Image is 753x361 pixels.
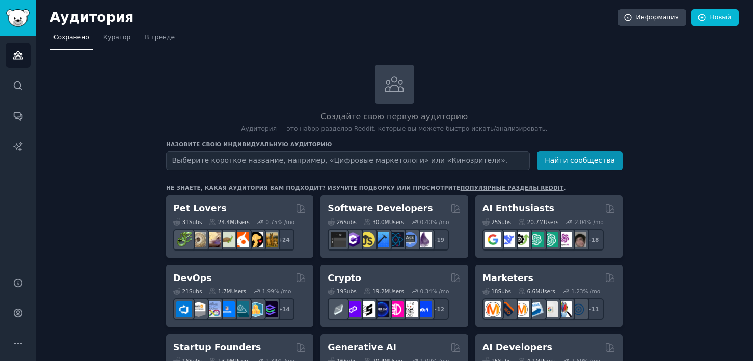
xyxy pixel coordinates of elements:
[482,288,511,295] div: 18 Sub s
[328,341,396,354] h2: Generative AI
[364,218,404,226] div: 30.0M Users
[141,30,178,50] a: В тренде
[545,156,615,164] font: Найти сообщества
[420,218,449,226] div: 0.40 % /mo
[482,272,533,285] h2: Marketers
[145,34,175,41] font: В тренде
[427,298,449,320] div: + 12
[427,229,449,251] div: + 19
[166,185,461,191] font: Не знаете, какая аудитория вам подходит? Изучите подборку или просмотрите
[518,218,558,226] div: 20.7M Users
[273,229,294,251] div: + 24
[571,301,586,317] img: OnlineMarketing
[173,202,227,215] h2: Pet Lovers
[205,232,221,247] img: leopardgeckos
[420,288,449,295] div: 0.34 % /mo
[50,30,93,50] a: Сохранено
[482,202,554,215] h2: AI Enthusiasts
[416,232,432,247] img: elixir
[499,301,515,317] img: bigseo
[537,151,623,170] button: Найти сообщества
[100,30,135,50] a: Куратор
[205,301,221,317] img: Docker_DevOps
[173,288,202,295] div: 21 Sub s
[582,229,604,251] div: + 18
[173,218,202,226] div: 31 Sub s
[359,232,375,247] img: learnjavascript
[556,232,572,247] img: OpenAIDev
[710,14,731,21] font: Новый
[328,272,361,285] h2: Crypto
[209,218,249,226] div: 24.4M Users
[331,301,346,317] img: ethfinance
[233,301,249,317] img: platformengineering
[53,34,89,41] font: Сохранено
[209,288,246,295] div: 1.7M Users
[191,232,206,247] img: ballpython
[388,232,404,247] img: reactnative
[373,232,389,247] img: iOSProgramming
[514,232,529,247] img: AItoolsCatalog
[273,298,294,320] div: + 14
[328,288,356,295] div: 19 Sub s
[359,301,375,317] img: ethstaker
[575,218,604,226] div: 2.04 % /mo
[262,288,291,295] div: 1.99 % /mo
[166,151,530,170] input: Выберите короткое название, например, «Цифровые маркетологи» или «Кинозрители».
[176,232,192,247] img: herpetology
[542,301,558,317] img: googleads
[219,301,235,317] img: DevOpsLinks
[514,301,529,317] img: AskMarketing
[176,301,192,317] img: azuredevops
[518,288,555,295] div: 6.6M Users
[345,301,361,317] img: 0xPolygon
[262,232,278,247] img: dogbreed
[328,218,356,226] div: 26 Sub s
[618,9,686,26] a: Информация
[345,232,361,247] img: csharp
[265,218,294,226] div: 0.75 % /mo
[331,232,346,247] img: software
[173,272,212,285] h2: DevOps
[233,232,249,247] img: cockatiel
[364,288,404,295] div: 19.2M Users
[321,112,468,121] font: Создайте свою первую аудиторию
[528,301,544,317] img: Emailmarketing
[103,34,131,41] font: Куратор
[173,341,261,354] h2: Startup Founders
[571,232,586,247] img: ArtificalIntelligence
[241,125,548,132] font: Аудитория — это набор разделов Reddit, которые вы можете быстро искать/анализировать.
[248,301,263,317] img: aws_cdk
[485,232,501,247] img: GoogleGeminiAI
[6,9,30,27] img: Логотип GummySearch
[461,185,564,191] a: популярные разделы Reddit
[416,301,432,317] img: defi_
[636,14,679,21] font: Информация
[50,10,133,25] font: Аудитория
[402,301,418,317] img: CryptoNews
[166,141,332,147] font: Назовите свою индивидуальную аудиторию
[219,232,235,247] img: turtle
[262,301,278,317] img: PlatformEngineers
[542,232,558,247] img: chatgpt_prompts_
[248,232,263,247] img: PetAdvice
[191,301,206,317] img: AWS_Certified_Experts
[582,298,604,320] div: + 11
[482,341,552,354] h2: AI Developers
[388,301,404,317] img: defiblockchain
[402,232,418,247] img: AskComputerScience
[571,288,600,295] div: 1.23 % /mo
[328,202,433,215] h2: Software Developers
[528,232,544,247] img: chatgpt_promptDesign
[485,301,501,317] img: content_marketing
[691,9,739,26] a: Новый
[556,301,572,317] img: MarketingResearch
[499,232,515,247] img: DeepSeek
[482,218,511,226] div: 25 Sub s
[373,301,389,317] img: web3
[564,185,566,191] font: .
